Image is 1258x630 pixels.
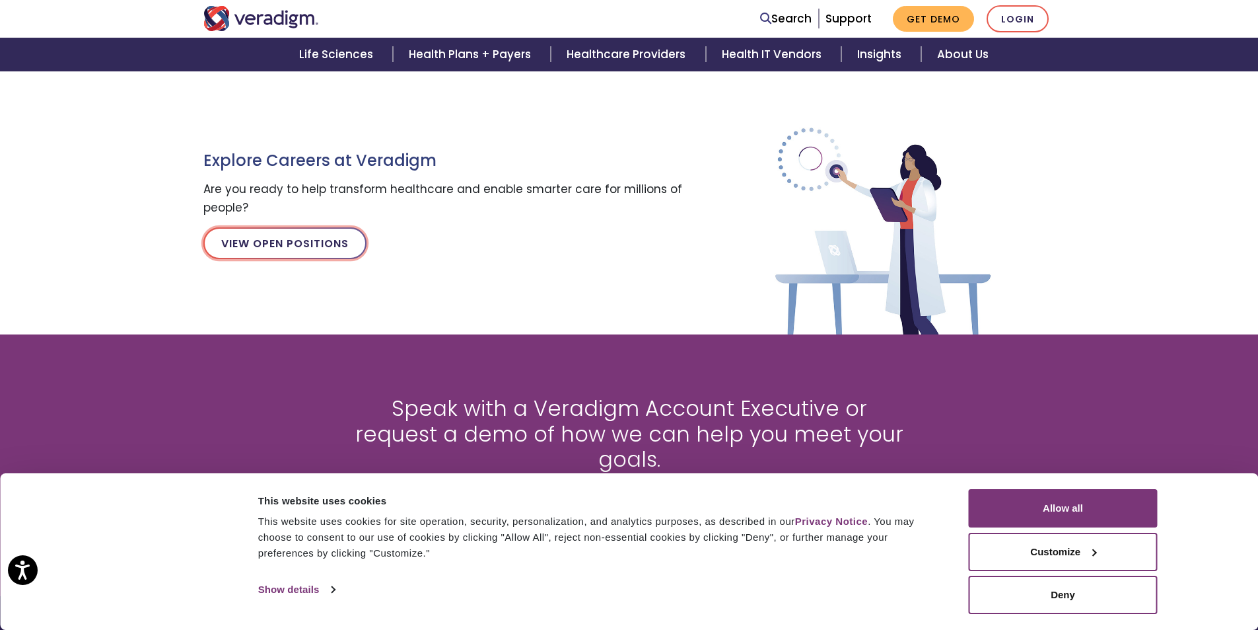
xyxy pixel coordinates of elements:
a: Privacy Notice [795,516,868,527]
p: Are you ready to help transform healthcare and enable smarter care for millions of people? [203,180,692,216]
a: Search [760,10,812,28]
a: Login [987,5,1049,32]
a: Healthcare Providers [551,38,705,71]
a: Health Plans + Payers [393,38,551,71]
a: Life Sciences [283,38,393,71]
a: View Open Positions [203,227,367,259]
button: Deny [969,576,1158,614]
div: This website uses cookies [258,493,939,509]
h2: Speak with a Veradigm Account Executive or request a demo of how we can help you meet your goals. [349,396,910,472]
button: Allow all [969,489,1158,528]
h3: Explore Careers at Veradigm [203,151,692,171]
img: Veradigm logo [203,6,319,31]
a: Health IT Vendors [706,38,841,71]
a: Show details [258,580,335,600]
a: Get Demo [893,6,974,32]
button: Customize [969,533,1158,571]
div: This website uses cookies for site operation, security, personalization, and analytics purposes, ... [258,514,939,561]
a: Support [825,11,872,26]
a: Insights [841,38,921,71]
a: About Us [921,38,1004,71]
